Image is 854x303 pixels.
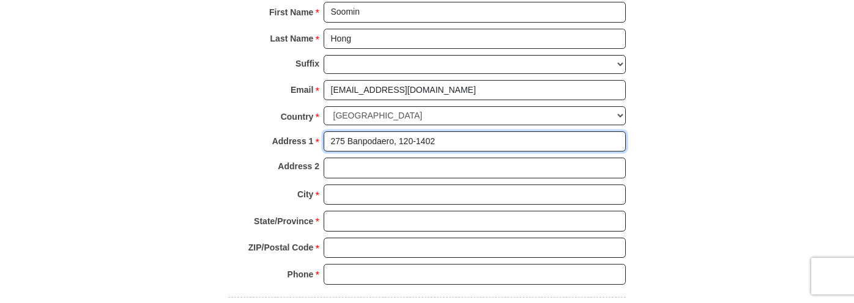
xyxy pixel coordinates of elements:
[270,30,314,47] strong: Last Name
[272,133,314,150] strong: Address 1
[269,4,313,21] strong: First Name
[281,108,314,125] strong: Country
[248,239,314,256] strong: ZIP/Postal Code
[288,266,314,283] strong: Phone
[295,55,319,72] strong: Suffix
[291,81,313,98] strong: Email
[278,158,319,175] strong: Address 2
[297,186,313,203] strong: City
[254,213,313,230] strong: State/Province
